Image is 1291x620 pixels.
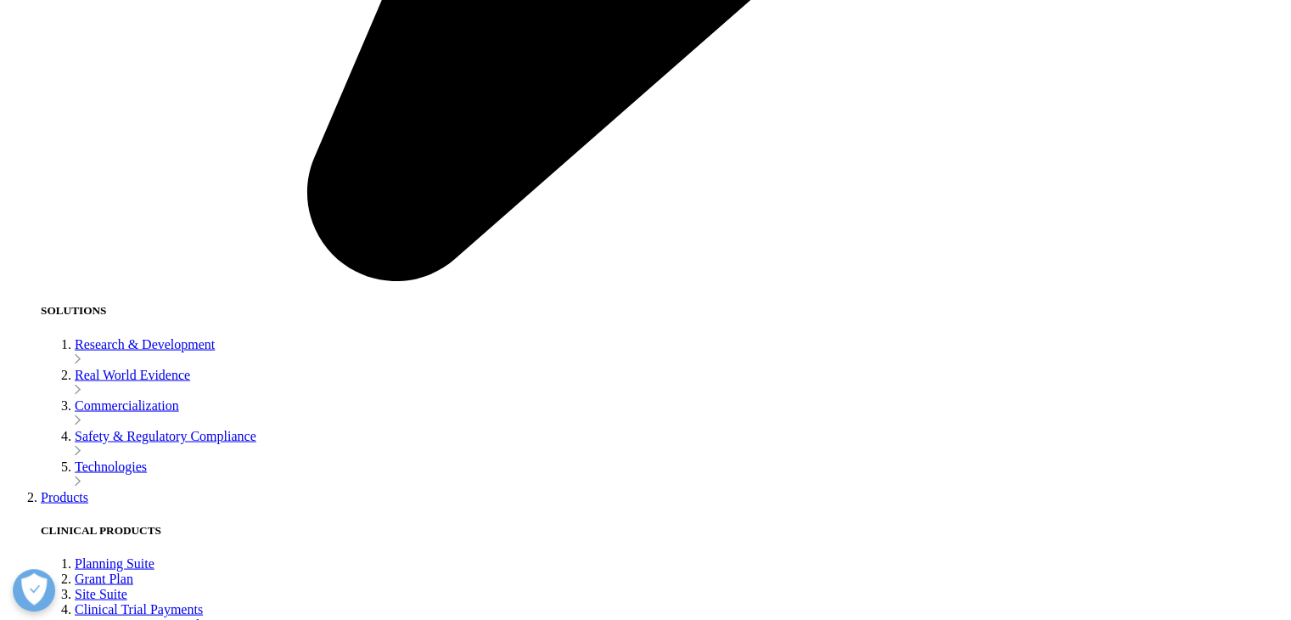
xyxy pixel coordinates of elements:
h5: SOLUTIONS [41,303,1284,317]
a: Real World Evidence [75,367,190,381]
a: Research & Development [75,336,215,351]
a: Commercialization [75,397,179,412]
a: Site Suite [75,586,127,600]
button: Abrir preferencias [13,569,55,612]
h5: CLINICAL PRODUCTS [41,523,1284,537]
a: Grant Plan [75,571,133,585]
a: Products [41,489,88,504]
a: Safety & Regulatory Compliance [75,428,256,442]
a: Technologies [75,459,147,473]
a: Planning Suite [75,555,154,570]
a: Clinical Trial Payments [75,601,203,616]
